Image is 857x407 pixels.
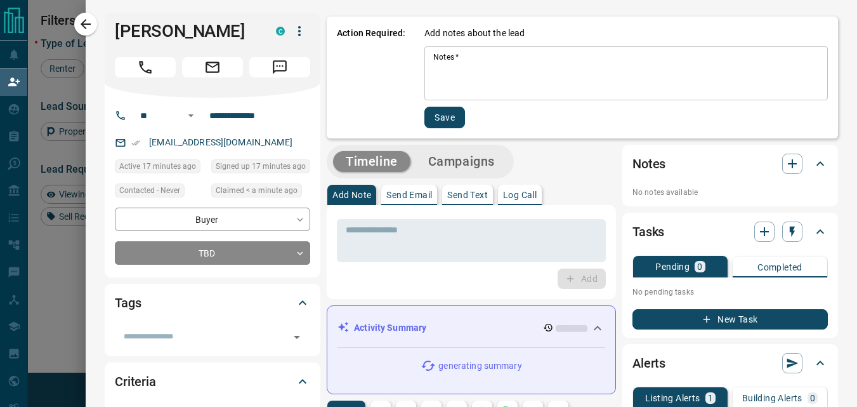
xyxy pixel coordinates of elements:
h2: Alerts [632,353,665,373]
p: No notes available [632,187,828,198]
div: Alerts [632,348,828,378]
span: Signed up 17 minutes ago [216,160,306,173]
p: generating summary [438,359,521,373]
p: No pending tasks [632,283,828,302]
a: [EMAIL_ADDRESS][DOMAIN_NAME] [149,137,292,147]
div: Fri Aug 15 2025 [211,159,310,177]
button: New Task [632,309,828,330]
div: Tags [115,288,310,318]
h2: Tasks [632,222,664,242]
p: Action Required: [337,27,405,128]
span: Message [249,57,310,77]
div: TBD [115,241,310,265]
p: 1 [708,394,713,403]
p: Add Note [332,190,371,199]
div: Notes [632,149,828,179]
button: Open [183,108,199,123]
div: Criteria [115,366,310,397]
p: Send Email [386,190,432,199]
span: Contacted - Never [119,184,180,197]
span: Claimed < a minute ago [216,184,298,197]
p: Activity Summary [354,321,426,335]
button: Campaigns [415,151,507,172]
h2: Notes [632,154,665,174]
p: Completed [757,263,802,272]
span: Active 17 minutes ago [119,160,196,173]
h1: [PERSON_NAME] [115,21,257,41]
p: Add notes about the lead [424,27,525,40]
p: Pending [655,262,690,271]
h2: Tags [115,293,141,313]
div: Activity Summary [337,316,605,340]
div: Buyer [115,208,310,231]
span: Email [182,57,243,77]
p: 0 [810,394,815,403]
div: Tasks [632,217,828,247]
div: condos.ca [276,27,285,36]
p: Send Text [447,190,488,199]
svg: Email Verified [131,138,140,147]
div: Fri Aug 15 2025 [115,159,205,177]
span: Call [115,57,176,77]
p: 0 [697,262,702,271]
h2: Criteria [115,371,156,392]
button: Timeline [333,151,410,172]
p: Listing Alerts [645,394,700,403]
p: Building Alerts [742,394,802,403]
button: Save [424,107,465,128]
div: Fri Aug 15 2025 [211,183,310,201]
p: Log Call [503,190,537,199]
button: Open [288,328,306,346]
